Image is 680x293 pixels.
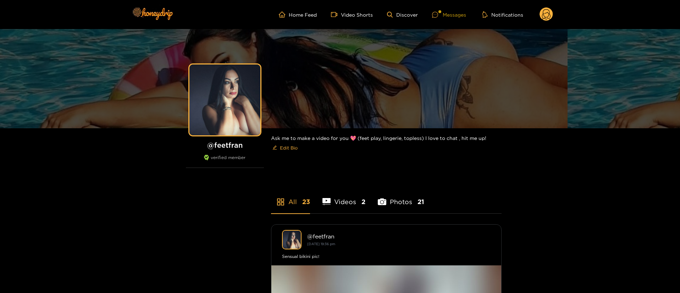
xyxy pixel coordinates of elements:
div: Messages [432,11,466,19]
button: Notifications [480,11,525,18]
span: home [279,11,289,18]
h1: @ feetfran [186,141,264,150]
span: 21 [418,197,424,206]
div: Ask me to make a video for you 💖 (feet play, lingerie, topless) I love to chat , hit me up! [271,128,502,159]
a: Discover [387,12,418,18]
span: video-camera [331,11,341,18]
li: Photos [378,181,424,213]
div: @ feetfran [307,233,491,240]
span: appstore [276,198,285,206]
li: Videos [322,181,366,213]
li: All [271,181,310,213]
span: 23 [302,197,310,206]
span: edit [272,145,277,151]
a: Home Feed [279,11,317,18]
div: verified member [186,155,264,168]
a: Video Shorts [331,11,373,18]
img: feetfran [282,230,302,249]
div: Sensual bikini pic! [282,253,491,260]
button: editEdit Bio [271,142,299,153]
small: [DATE] 19:36 pm [307,242,335,246]
span: 2 [361,197,365,206]
span: Edit Bio [280,144,298,151]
